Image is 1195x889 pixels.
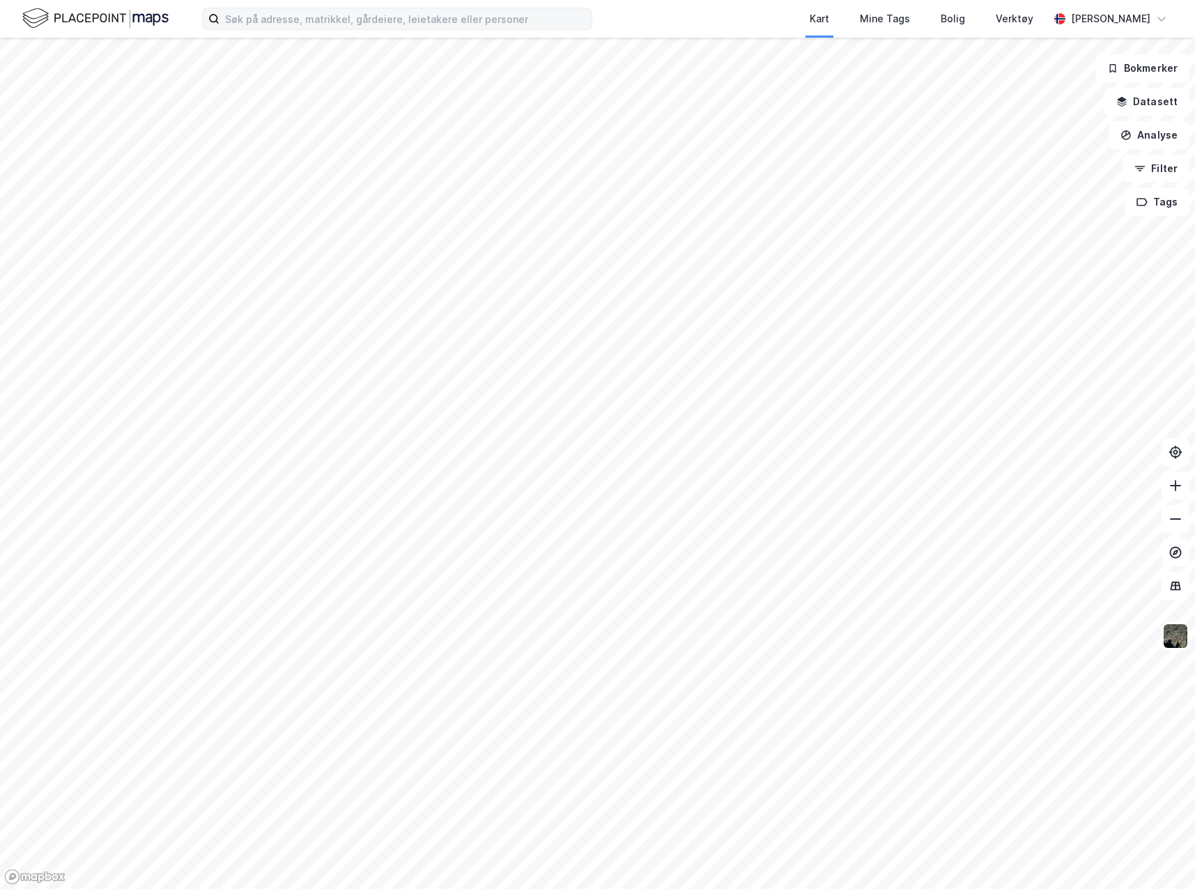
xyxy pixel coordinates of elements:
[996,10,1033,27] div: Verktøy
[1071,10,1150,27] div: [PERSON_NAME]
[22,6,169,31] img: logo.f888ab2527a4732fd821a326f86c7f29.svg
[219,8,592,29] input: Søk på adresse, matrikkel, gårdeiere, leietakere eller personer
[810,10,829,27] div: Kart
[941,10,965,27] div: Bolig
[1125,822,1195,889] iframe: Chat Widget
[860,10,910,27] div: Mine Tags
